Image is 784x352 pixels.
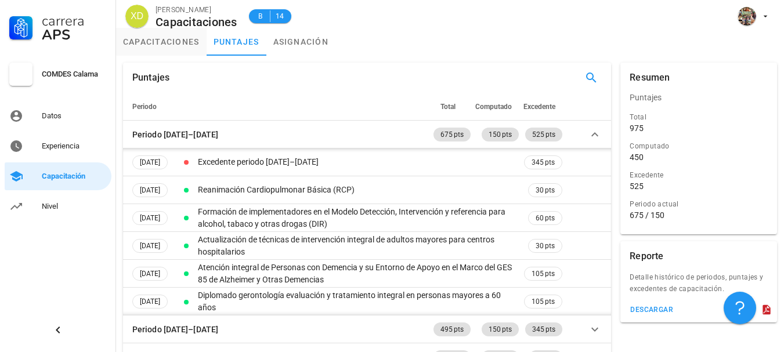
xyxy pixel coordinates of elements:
[256,10,265,22] span: B
[630,123,644,133] div: 975
[630,181,644,191] div: 525
[140,184,160,197] span: [DATE]
[532,128,555,141] span: 525 pts
[42,70,107,79] div: COMDES Calama
[123,93,431,121] th: Periodo
[475,103,512,111] span: Computado
[630,111,768,123] div: Total
[132,128,218,141] div: Periodo [DATE]–[DATE]
[630,241,663,271] div: Reporte
[625,302,678,318] button: descargar
[536,212,555,224] span: 60 pts
[440,322,464,336] span: 495 pts
[132,103,157,111] span: Periodo
[42,28,107,42] div: APS
[630,152,644,162] div: 450
[42,202,107,211] div: Nivel
[140,295,160,308] span: [DATE]
[125,5,149,28] div: avatar
[532,322,555,336] span: 345 pts
[131,5,143,28] span: XD
[532,156,555,169] span: 345 pts
[5,193,111,220] a: Nivel
[42,14,107,28] div: Carrera
[116,28,207,56] a: capacitaciones
[431,93,473,121] th: Total
[140,212,160,224] span: [DATE]
[521,93,565,121] th: Excedente
[156,4,237,16] div: [PERSON_NAME]
[196,204,522,232] td: Formación de implementadores en el Modelo Detección, Intervención y referencia para alcohol, taba...
[630,198,768,210] div: Periodo actual
[536,240,555,252] span: 30 pts
[630,210,768,220] div: 675 / 150
[5,102,111,130] a: Datos
[440,103,456,111] span: Total
[140,267,160,280] span: [DATE]
[207,28,266,56] a: puntajes
[196,260,522,288] td: Atención integral de Personas con Demencia y su Entorno de Apoyo en el Marco del GES 85 de Alzhei...
[140,156,160,169] span: [DATE]
[630,169,768,181] div: Excedente
[5,132,111,160] a: Experiencia
[196,176,522,204] td: Reanimación Cardiopulmonar Básica (RCP)
[489,322,512,336] span: 150 pts
[489,128,512,141] span: 150 pts
[140,239,160,252] span: [DATE]
[523,103,555,111] span: Excedente
[266,28,336,56] a: asignación
[5,162,111,190] a: Capacitación
[532,268,555,280] span: 105 pts
[196,232,522,260] td: Actualización de técnicas de intervención integral de adultos mayores para centros hospitalarios
[532,296,555,307] span: 105 pts
[536,184,555,196] span: 30 pts
[473,93,521,121] th: Computado
[156,16,237,28] div: Capacitaciones
[630,63,670,93] div: Resumen
[738,7,756,26] div: avatar
[620,271,777,302] div: Detalle histórico de periodos, puntajes y excedentes de capacitación.
[132,63,169,93] div: Puntajes
[196,288,522,315] td: Diplomado gerontología evaluación y tratamiento integral en personas mayores a 60 años
[620,84,777,111] div: Puntajes
[196,148,522,176] td: Excedente periodo [DATE]–[DATE]
[630,140,768,152] div: Computado
[132,323,218,336] div: Periodo [DATE]–[DATE]
[42,172,107,181] div: Capacitación
[42,111,107,121] div: Datos
[42,141,107,151] div: Experiencia
[440,128,464,141] span: 675 pts
[630,306,673,314] div: descargar
[275,10,284,22] span: 14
